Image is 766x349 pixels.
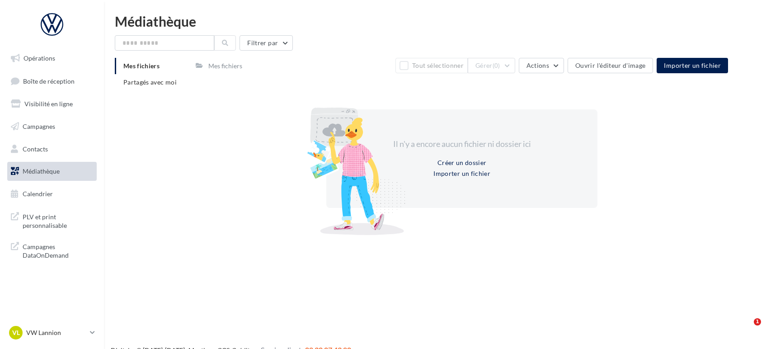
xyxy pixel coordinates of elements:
span: VL [12,328,20,337]
p: VW Lannion [26,328,86,337]
span: Actions [526,61,549,69]
span: Médiathèque [23,167,60,175]
span: Il n'y a encore aucun fichier ni dossier ici [393,139,531,149]
button: Gérer(0) [468,58,515,73]
span: Partagés avec moi [123,78,177,86]
button: Tout sélectionner [395,58,468,73]
span: Opérations [23,54,55,62]
a: Campagnes DataOnDemand [5,237,99,264]
button: Ouvrir l'éditeur d'image [568,58,653,73]
span: Contacts [23,145,48,152]
button: Créer un dossier [434,157,490,168]
button: Filtrer par [240,35,293,51]
a: PLV et print personnalisable [5,207,99,234]
iframe: Intercom live chat [735,318,757,340]
span: Mes fichiers [123,62,160,70]
span: Visibilité en ligne [24,100,73,108]
a: Médiathèque [5,162,99,181]
a: Calendrier [5,184,99,203]
span: Campagnes DataOnDemand [23,241,93,260]
a: Contacts [5,140,99,159]
button: Importer un fichier [430,168,494,179]
span: 1 [754,318,761,325]
button: Importer un fichier [657,58,728,73]
span: (0) [493,62,500,69]
span: Importer un fichier [664,61,721,69]
span: PLV et print personnalisable [23,211,93,230]
span: Calendrier [23,190,53,198]
span: Campagnes [23,123,55,130]
a: Opérations [5,49,99,68]
span: Boîte de réception [23,77,75,85]
div: Mes fichiers [208,61,242,71]
div: Médiathèque [115,14,755,28]
a: VL VW Lannion [7,324,97,341]
button: Actions [519,58,564,73]
a: Campagnes [5,117,99,136]
a: Boîte de réception [5,71,99,91]
a: Visibilité en ligne [5,94,99,113]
